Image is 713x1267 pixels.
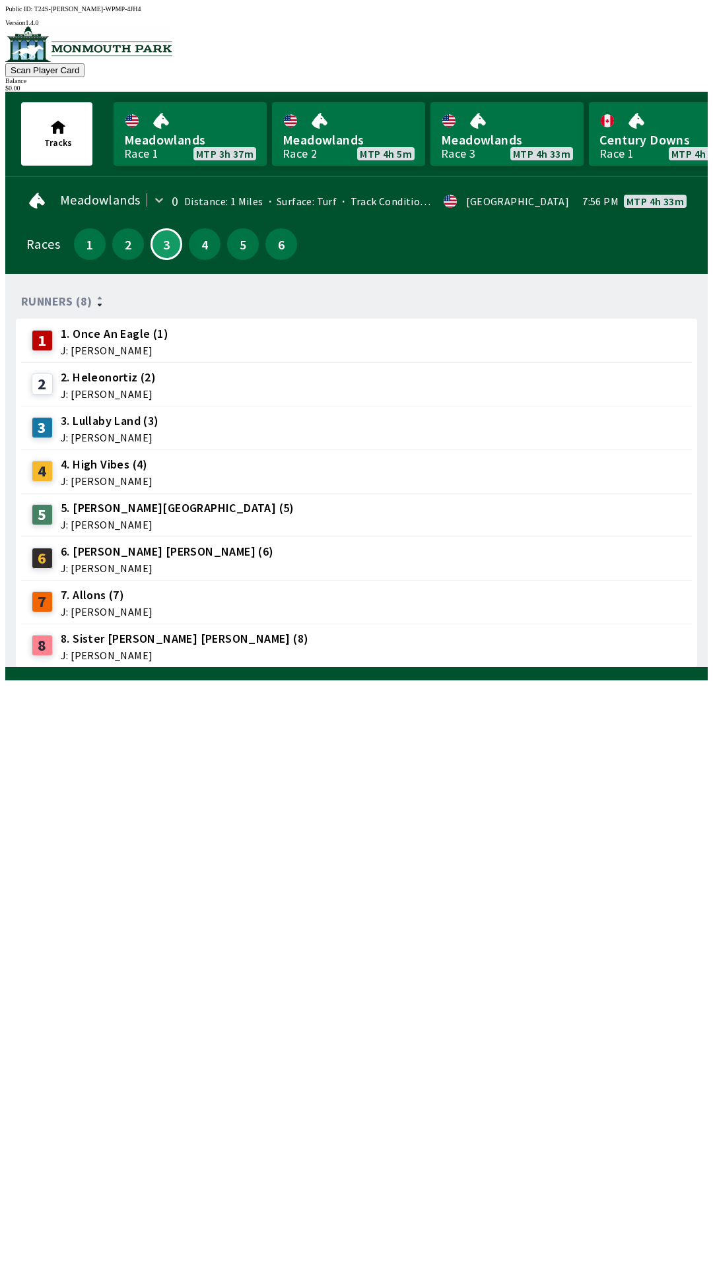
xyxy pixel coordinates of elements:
[5,63,85,77] button: Scan Player Card
[61,369,156,386] span: 2. Heleonortiz (2)
[124,131,256,148] span: Meadowlands
[61,606,153,617] span: J: [PERSON_NAME]
[5,77,708,84] div: Balance
[189,228,221,260] button: 4
[283,148,317,159] div: Race 2
[21,296,92,307] span: Runners (8)
[34,5,141,13] span: T24S-[PERSON_NAME]-WPMP-4JH4
[196,148,254,159] span: MTP 3h 37m
[21,295,692,308] div: Runners (8)
[430,102,584,166] a: MeadowlandsRace 3MTP 4h 33m
[227,228,259,260] button: 5
[627,196,684,207] span: MTP 4h 33m
[5,19,708,26] div: Version 1.4.0
[61,543,274,560] span: 6. [PERSON_NAME] [PERSON_NAME] (6)
[5,84,708,92] div: $ 0.00
[61,432,159,443] span: J: [PERSON_NAME]
[61,650,308,661] span: J: [PERSON_NAME]
[441,148,475,159] div: Race 3
[61,325,168,342] span: 1. Once An Eagle (1)
[32,461,53,482] div: 4
[360,148,412,159] span: MTP 4h 5m
[441,131,573,148] span: Meadowlands
[61,630,308,647] span: 8. Sister [PERSON_NAME] [PERSON_NAME] (8)
[265,228,297,260] button: 6
[32,635,53,656] div: 8
[151,228,182,260] button: 3
[230,240,255,249] span: 5
[32,330,53,351] div: 1
[61,456,153,473] span: 4. High Vibes (4)
[116,240,141,249] span: 2
[61,389,156,399] span: J: [PERSON_NAME]
[77,240,102,249] span: 1
[61,345,168,356] span: J: [PERSON_NAME]
[32,504,53,525] div: 5
[44,137,72,148] span: Tracks
[172,196,178,207] div: 0
[61,500,294,517] span: 5. [PERSON_NAME][GEOGRAPHIC_DATA] (5)
[5,5,708,13] div: Public ID:
[61,476,153,486] span: J: [PERSON_NAME]
[272,102,425,166] a: MeadowlandsRace 2MTP 4h 5m
[32,374,53,395] div: 2
[61,563,274,573] span: J: [PERSON_NAME]
[32,591,53,612] div: 7
[155,241,178,247] span: 3
[112,228,144,260] button: 2
[60,195,140,205] span: Meadowlands
[582,196,619,207] span: 7:56 PM
[513,148,570,159] span: MTP 4h 33m
[192,240,217,249] span: 4
[466,196,569,207] div: [GEOGRAPHIC_DATA]
[32,417,53,438] div: 3
[61,412,159,430] span: 3. Lullaby Land (3)
[114,102,267,166] a: MeadowlandsRace 1MTP 3h 37m
[599,148,634,159] div: Race 1
[26,239,60,249] div: Races
[124,148,158,159] div: Race 1
[61,587,153,604] span: 7. Allons (7)
[74,228,106,260] button: 1
[5,26,172,62] img: venue logo
[61,519,294,530] span: J: [PERSON_NAME]
[21,102,92,166] button: Tracks
[337,195,453,208] span: Track Condition: Firm
[269,240,294,249] span: 6
[184,195,263,208] span: Distance: 1 Miles
[263,195,337,208] span: Surface: Turf
[283,131,415,148] span: Meadowlands
[32,548,53,569] div: 6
